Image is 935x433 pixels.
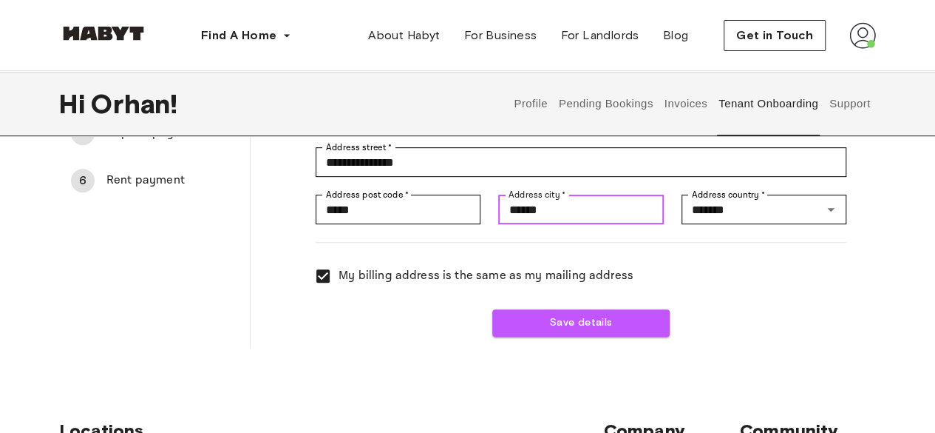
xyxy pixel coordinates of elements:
[557,71,655,136] button: Pending Bookings
[189,21,303,50] button: Find A Home
[356,21,452,50] a: About Habyt
[651,21,701,50] a: Blog
[498,195,663,224] div: Address city
[339,267,633,285] span: My billing address is the same as my mailing address
[827,71,872,136] button: Support
[464,27,537,44] span: For Business
[452,21,549,50] a: For Business
[326,188,409,201] label: Address post code
[59,163,250,198] div: 6Rent payment
[512,71,550,136] button: Profile
[820,199,841,220] button: Open
[509,71,876,136] div: user profile tabs
[736,27,813,44] span: Get in Touch
[692,188,765,201] label: Address country
[316,147,846,177] div: Address street
[548,21,650,50] a: For Landlords
[326,141,392,154] label: Address street
[201,27,276,44] span: Find A Home
[316,195,480,224] div: Address post code
[368,27,440,44] span: About Habyt
[509,188,565,201] label: Address city
[724,20,826,51] button: Get in Touch
[662,71,709,136] button: Invoices
[59,26,148,41] img: Habyt
[560,27,639,44] span: For Landlords
[91,88,177,119] span: Orhan !
[717,71,820,136] button: Tenant Onboarding
[663,27,689,44] span: Blog
[492,309,670,337] button: Save details
[849,22,876,49] img: avatar
[106,172,238,189] span: Rent payment
[71,169,95,192] div: 6
[59,88,91,119] span: Hi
